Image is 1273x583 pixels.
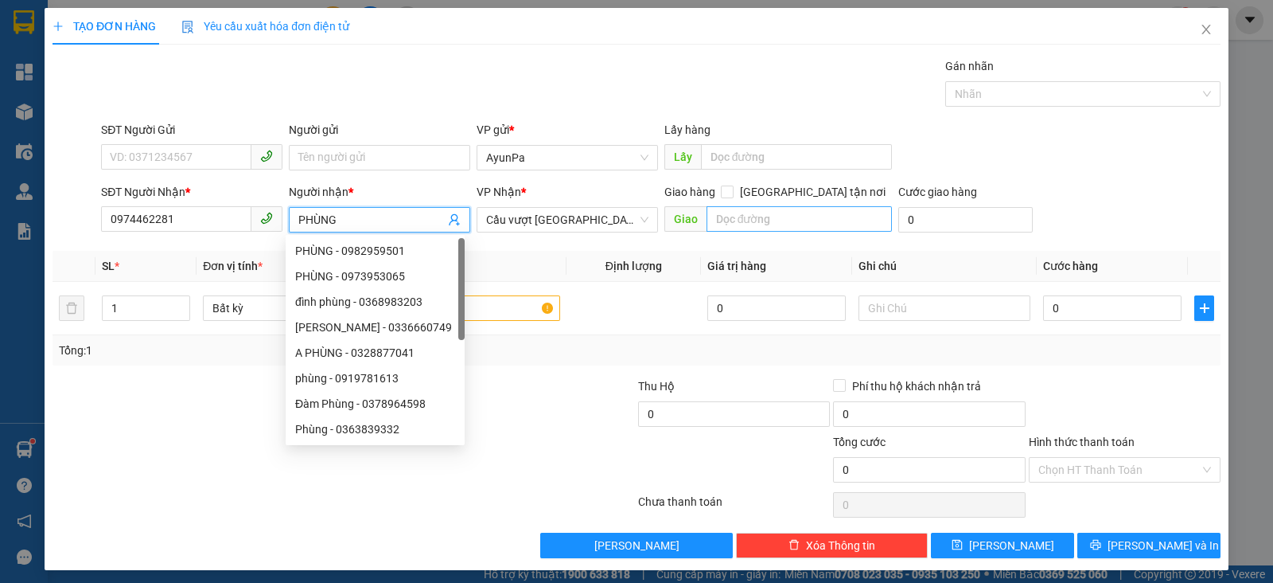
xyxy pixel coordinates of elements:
[806,537,875,554] span: Xóa Thông tin
[707,295,846,321] input: 0
[664,144,701,170] span: Lấy
[260,150,273,162] span: phone
[260,212,273,225] span: phone
[286,417,465,442] div: Phùng - 0363839332
[736,533,928,558] button: deleteXóa Thông tin
[59,295,84,321] button: delete
[286,366,465,391] div: phùng - 0919781613
[289,183,470,201] div: Người nhận
[701,144,893,170] input: Dọc đường
[477,121,658,139] div: VP gửi
[203,260,263,272] span: Đơn vị tính
[707,260,766,272] span: Giá trị hàng
[931,533,1074,558] button: save[PERSON_NAME]
[486,146,648,170] span: AyunPa
[898,186,977,198] label: Cước giao hàng
[952,539,963,552] span: save
[295,293,455,311] div: đình phùng - 0368983203
[605,260,662,272] span: Định lượng
[707,206,893,232] input: Dọc đường
[181,21,194,33] img: icon
[540,533,732,558] button: [PERSON_NAME]
[1090,539,1101,552] span: printer
[788,539,800,552] span: delete
[295,344,455,362] div: A PHÙNG - 0328877041
[286,340,465,366] div: A PHÙNG - 0328877041
[295,242,455,260] div: PHÙNG - 0982959501
[102,260,115,272] span: SL
[594,537,679,554] span: [PERSON_NAME]
[945,60,994,72] label: Gán nhãn
[286,264,465,289] div: PHÙNG - 0973953065
[101,183,282,201] div: SĐT Người Nhận
[59,342,492,359] div: Tổng: 1
[664,206,707,232] span: Giao
[295,370,455,387] div: phùng - 0919781613
[636,493,831,521] div: Chưa thanh toán
[181,20,349,33] span: Yêu cầu xuất hóa đơn điện tử
[295,395,455,413] div: Đàm Phùng - 0378964598
[734,183,892,201] span: [GEOGRAPHIC_DATA] tận nơi
[833,436,886,448] span: Tổng cước
[852,251,1037,282] th: Ghi chú
[969,537,1054,554] span: [PERSON_NAME]
[286,315,465,340] div: Phan Phùng - 0336660749
[295,319,455,336] div: [PERSON_NAME] - 0336660749
[388,295,560,321] input: VD: Bàn, Ghế
[286,289,465,315] div: đình phùng - 0368983203
[1077,533,1220,558] button: printer[PERSON_NAME] và In
[212,296,365,320] span: Bất kỳ
[101,121,282,139] div: SĐT Người Gửi
[53,20,156,33] span: TẠO ĐƠN HÀNG
[638,380,675,393] span: Thu Hộ
[1108,537,1219,554] span: [PERSON_NAME] và In
[1200,23,1213,36] span: close
[898,207,1033,233] input: Cước giao hàng
[1043,260,1098,272] span: Cước hàng
[664,123,710,136] span: Lấy hàng
[1184,8,1228,53] button: Close
[1195,302,1213,315] span: plus
[477,186,521,198] span: VP Nhận
[286,238,465,264] div: PHÙNG - 0982959501
[486,208,648,232] span: Cầu vượt Bình Phước
[1194,295,1214,321] button: plus
[286,391,465,417] div: Đàm Phùng - 0378964598
[1029,436,1135,448] label: Hình thức thanh toán
[846,378,987,395] span: Phí thu hộ khách nhận trả
[295,421,455,438] div: Phùng - 0363839332
[858,295,1030,321] input: Ghi Chú
[448,213,461,226] span: user-add
[295,268,455,285] div: PHÙNG - 0973953065
[664,186,715,198] span: Giao hàng
[53,21,64,32] span: plus
[289,121,470,139] div: Người gửi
